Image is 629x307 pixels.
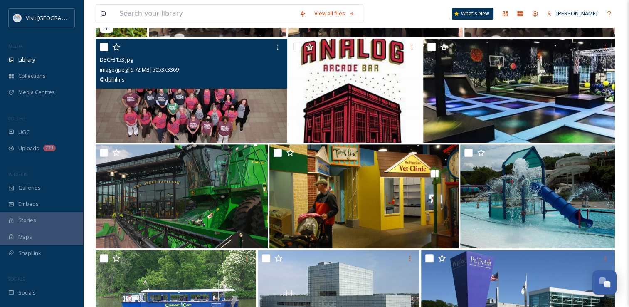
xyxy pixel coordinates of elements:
img: OIP.jpg [289,39,422,143]
span: Maps [18,233,32,241]
span: COLLECT [8,115,26,121]
img: Riverside Riverslide.jpg [460,144,614,248]
span: DSCF3153.jpg [100,56,133,63]
span: SnapLink [18,249,41,257]
span: MEDIA [8,43,23,49]
span: © dphilms [100,76,125,83]
span: WIDGETS [8,171,27,177]
img: OIP.webp [423,39,615,143]
span: Galleries [18,184,41,192]
input: Search your library [115,5,295,23]
span: Media Centres [18,88,55,96]
a: What's New [452,8,493,20]
span: Collections [18,72,46,80]
a: [PERSON_NAME] [543,5,602,22]
span: Stories [18,216,36,224]
a: View all files [310,5,359,22]
img: QCCVB_VISIT_vert_logo_4c_tagline_122019.svg [13,14,22,22]
button: Open Chat [592,270,617,295]
span: Embeds [18,200,39,208]
span: Visit [GEOGRAPHIC_DATA] [26,14,90,22]
span: Uploads [18,144,39,152]
span: [PERSON_NAME] [556,10,597,17]
span: image/jpeg | 9.72 MB | 5053 x 3369 [100,66,179,73]
span: UGC [18,128,30,136]
span: SOCIALS [8,276,25,282]
span: Library [18,56,35,64]
div: 723 [43,145,56,151]
img: DSCF3153.jpg [96,39,287,143]
span: Socials [18,289,36,297]
img: Family Museum.jpg [269,144,459,248]
img: JDP Hardscape 1.jpg [96,144,268,248]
